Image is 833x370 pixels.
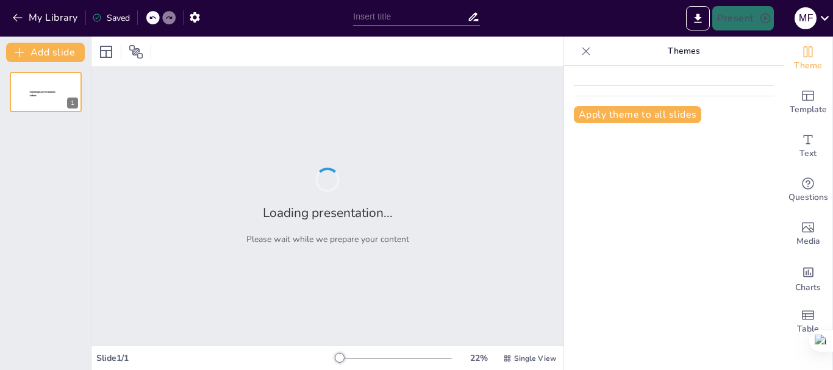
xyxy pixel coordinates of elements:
span: Questions [788,191,828,204]
p: Please wait while we prepare your content [246,233,409,245]
span: Sendsteps presentation editor [30,91,55,98]
span: Theme [794,59,822,73]
div: 1 [10,72,82,112]
span: Media [796,235,820,248]
div: Add charts and graphs [784,256,832,300]
div: 1 [67,98,78,109]
div: Slide 1 / 1 [96,352,335,364]
p: Themes [596,37,771,66]
div: Add text boxes [784,124,832,168]
div: Layout [96,42,116,62]
div: Add images, graphics, shapes or video [784,212,832,256]
div: Change the overall theme [784,37,832,80]
span: Charts [795,281,821,294]
div: Saved [92,12,130,24]
h2: Loading presentation... [263,204,393,221]
button: Export to PowerPoint [686,6,710,30]
button: M F [795,6,817,30]
button: Apply theme to all slides [574,106,701,123]
div: Add ready made slides [784,80,832,124]
button: Add slide [6,43,85,62]
div: 22 % [464,352,493,364]
div: Add a table [784,300,832,344]
span: Text [799,147,817,160]
input: Insert title [353,8,467,26]
div: Get real-time input from your audience [784,168,832,212]
div: M F [795,7,817,29]
span: Table [797,322,819,336]
span: Single View [514,354,556,363]
button: My Library [9,8,83,27]
span: Template [790,103,827,116]
span: Position [129,44,143,59]
button: Present [712,6,773,30]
